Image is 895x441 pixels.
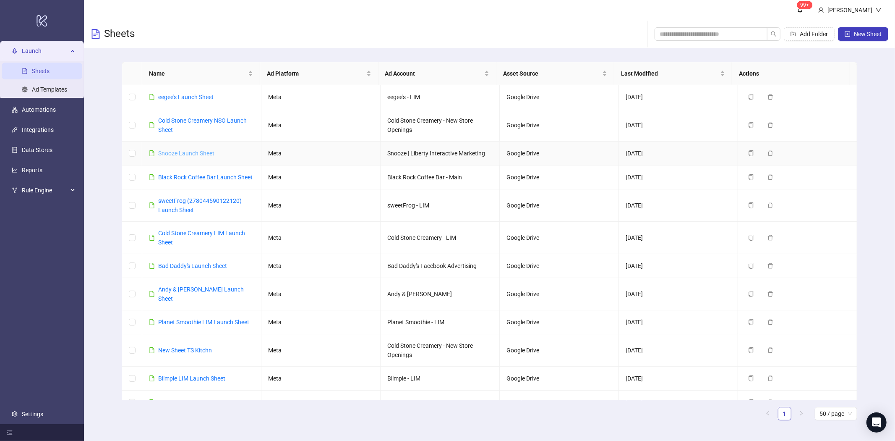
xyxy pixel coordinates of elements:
td: Cold Stone Creamery - LIM [381,222,500,254]
div: Page Size [815,407,857,420]
span: file [149,375,155,381]
a: Blimpie LIM Launch Sheet [158,375,225,382]
td: [DATE] [619,142,738,165]
span: file [149,174,155,180]
a: Sheets [32,68,50,74]
td: Meta [261,189,381,222]
a: Snooze Launch Sheet [158,150,214,157]
td: Meta [261,254,381,278]
a: Data Stores [22,147,52,153]
span: copy [748,94,754,100]
td: [DATE] [619,189,738,222]
span: fork [12,187,18,193]
td: Meta [261,278,381,310]
button: right [795,407,808,420]
span: file [149,150,155,156]
td: Meta [261,222,381,254]
span: delete [767,122,773,128]
span: down [876,7,882,13]
td: Andy & [PERSON_NAME] [381,278,500,310]
span: copy [748,347,754,353]
td: Google Drive [500,142,619,165]
li: Next Page [795,407,808,420]
td: [DATE] [619,254,738,278]
span: copy [748,291,754,297]
td: [DATE] [619,334,738,367]
span: delete [767,347,773,353]
span: copy [748,399,754,405]
span: copy [748,263,754,269]
td: Google Drive [500,310,619,334]
span: folder-add [791,31,796,37]
th: Actions [732,62,850,85]
span: copy [748,122,754,128]
span: file [149,399,155,405]
span: menu-fold [7,430,13,436]
a: Black Rock Coffee Bar Launch Sheet [158,174,253,181]
span: delete [767,202,773,208]
td: Meta [261,367,381,391]
th: Last Modified [614,62,732,85]
td: Google Drive [500,165,619,189]
th: Name [142,62,260,85]
td: Google Drive [500,222,619,254]
span: Asset Source [503,69,600,78]
td: [DATE] [619,278,738,310]
a: Cold Stone Creamery NSO Launch Sheet [158,117,247,133]
span: Ad Account [385,69,483,78]
td: Snooze | Liberty Interactive Marketing [381,142,500,165]
span: copy [748,174,754,180]
td: [DATE] [619,165,738,189]
div: Open Intercom Messenger [866,412,887,433]
span: file [149,122,155,128]
a: Andy & [PERSON_NAME] Launch Sheet [158,286,244,302]
span: delete [767,263,773,269]
a: Planet Smoothie LIM Launch Sheet [158,319,249,325]
a: Automations [22,106,56,113]
td: Bad Daddy's Facebook Advertising [381,254,500,278]
span: left [765,411,770,416]
td: Google Drive [500,391,619,415]
span: New Sheet [854,31,882,37]
td: Cold Stone Creamery - New Store Openings [381,334,500,367]
td: Google Drive [500,109,619,142]
span: copy [748,375,754,381]
td: [DATE] [619,85,738,109]
th: Ad Platform [260,62,378,85]
span: bell [797,7,803,13]
span: delete [767,399,773,405]
span: copy [748,202,754,208]
a: 1 [778,407,791,420]
span: Ad Platform [267,69,364,78]
td: Google Drive [500,189,619,222]
span: Rule Engine [22,182,68,199]
span: user [818,7,824,13]
span: file [149,291,155,297]
td: [DATE] [619,222,738,254]
td: Planet Smoothie - LIM [381,310,500,334]
span: right [799,411,804,416]
div: [PERSON_NAME] [824,5,876,15]
td: Meta [261,310,381,334]
span: delete [767,291,773,297]
span: delete [767,150,773,156]
td: Google Drive [500,254,619,278]
td: Google Drive [500,367,619,391]
span: copy [748,319,754,325]
span: delete [767,375,773,381]
button: New Sheet [838,27,888,41]
h3: Sheets [104,27,135,41]
a: sweetFrog (278044590122120) Launch Sheet [158,197,242,213]
td: Meta [261,85,381,109]
span: copy [748,150,754,156]
td: [DATE] [619,391,738,415]
span: delete [767,174,773,180]
span: Name [149,69,246,78]
span: file [149,94,155,100]
span: copy [748,235,754,241]
td: Meta [261,109,381,142]
a: Ad Templates [32,86,67,93]
td: Meta [261,391,381,415]
span: plus-square [845,31,851,37]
